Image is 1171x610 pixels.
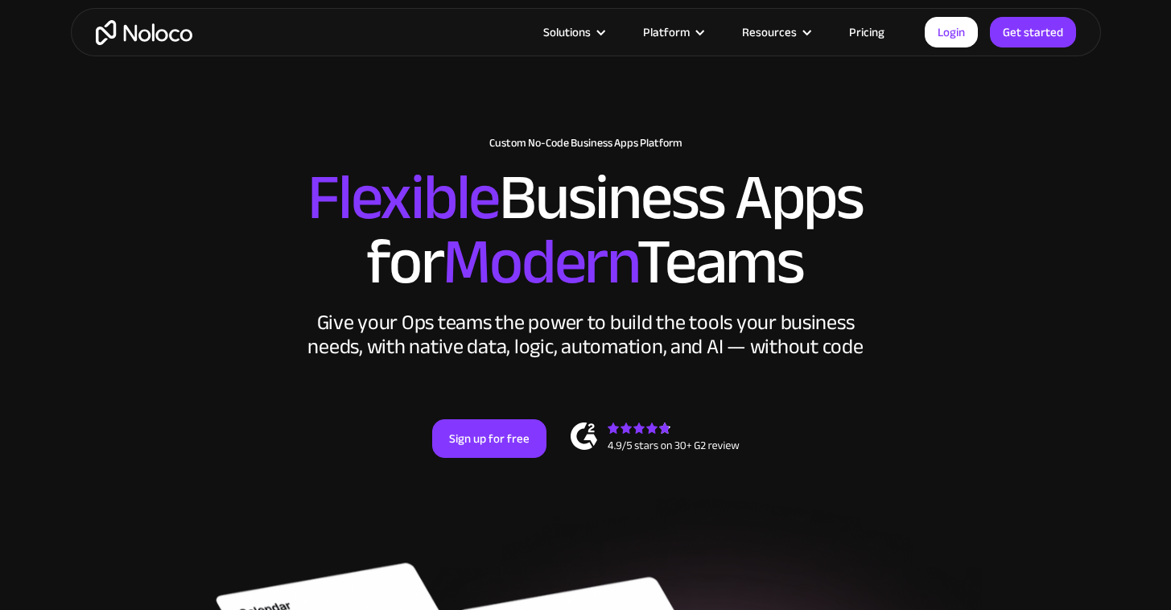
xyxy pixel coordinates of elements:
div: Resources [742,22,797,43]
span: Flexible [307,138,499,258]
h2: Business Apps for Teams [87,166,1085,295]
div: Resources [722,22,829,43]
div: Solutions [543,22,591,43]
div: Solutions [523,22,623,43]
a: Login [925,17,978,47]
a: home [96,20,192,45]
div: Platform [643,22,690,43]
a: Get started [990,17,1076,47]
div: Platform [623,22,722,43]
div: Give your Ops teams the power to build the tools your business needs, with native data, logic, au... [304,311,868,359]
a: Pricing [829,22,905,43]
a: Sign up for free [432,419,546,458]
span: Modern [443,202,637,322]
h1: Custom No-Code Business Apps Platform [87,137,1085,150]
